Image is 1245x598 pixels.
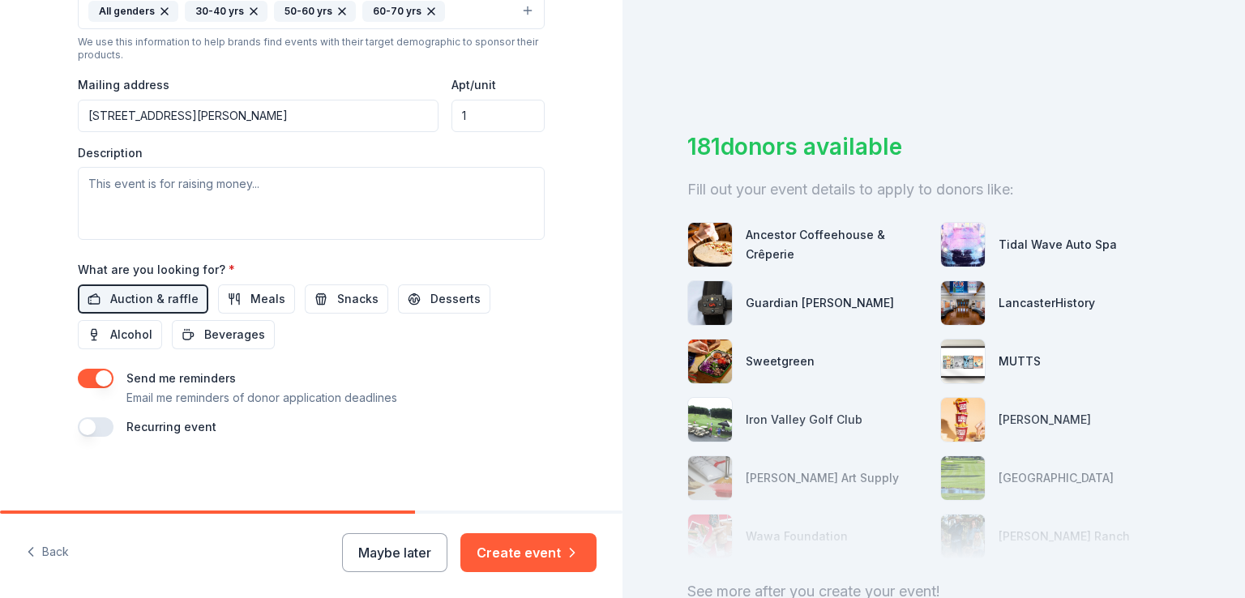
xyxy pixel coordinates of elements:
img: photo for Guardian Angel Device [688,281,732,325]
button: Auction & raffle [78,284,208,314]
div: 181 donors available [687,130,1180,164]
label: Description [78,145,143,161]
label: Apt/unit [451,77,496,93]
div: 30-40 yrs [185,1,267,22]
img: photo for Ancestor Coffeehouse & Crêperie [688,223,732,267]
img: photo for Tidal Wave Auto Spa [941,223,985,267]
label: What are you looking for? [78,262,235,278]
div: 60-70 yrs [362,1,445,22]
label: Send me reminders [126,371,236,385]
button: Desserts [398,284,490,314]
div: LancasterHistory [999,293,1095,313]
span: Desserts [430,289,481,309]
button: Maybe later [342,533,447,572]
div: MUTTS [999,352,1041,371]
span: Beverages [204,325,265,344]
div: Sweetgreen [746,352,815,371]
button: Alcohol [78,320,162,349]
div: All genders [88,1,178,22]
span: Meals [250,289,285,309]
img: photo for LancasterHistory [941,281,985,325]
div: Fill out your event details to apply to donors like: [687,177,1180,203]
button: Beverages [172,320,275,349]
span: Alcohol [110,325,152,344]
label: Recurring event [126,420,216,434]
div: Ancestor Coffeehouse & Crêperie [746,225,927,264]
img: photo for MUTTS [941,340,985,383]
div: Tidal Wave Auto Spa [999,235,1117,254]
img: photo for Sweetgreen [688,340,732,383]
input: Enter a US address [78,100,439,132]
div: 50-60 yrs [274,1,356,22]
div: We use this information to help brands find events with their target demographic to sponsor their... [78,36,545,62]
button: Meals [218,284,295,314]
span: Auction & raffle [110,289,199,309]
button: Snacks [305,284,388,314]
span: Snacks [337,289,379,309]
button: Back [26,536,69,570]
button: Create event [460,533,597,572]
div: Guardian [PERSON_NAME] [746,293,894,313]
label: Mailing address [78,77,169,93]
p: Email me reminders of donor application deadlines [126,388,397,408]
input: # [451,100,545,132]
